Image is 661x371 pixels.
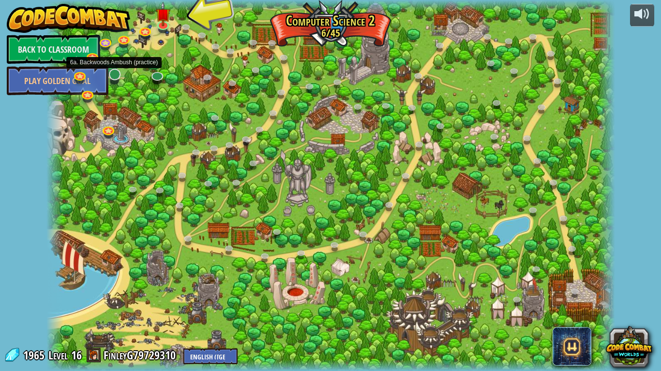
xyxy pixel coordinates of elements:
[23,347,47,363] span: 1965
[156,1,170,26] img: level-banner-unstarted.png
[630,4,654,27] button: Adjust volume
[7,35,100,64] a: Back to Classroom
[71,347,82,363] span: 16
[48,347,68,363] span: Level
[104,347,179,363] a: FinleyG79729310
[7,4,131,33] img: CodeCombat - Learn how to code by playing a game
[7,66,108,95] a: Play Golden Goal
